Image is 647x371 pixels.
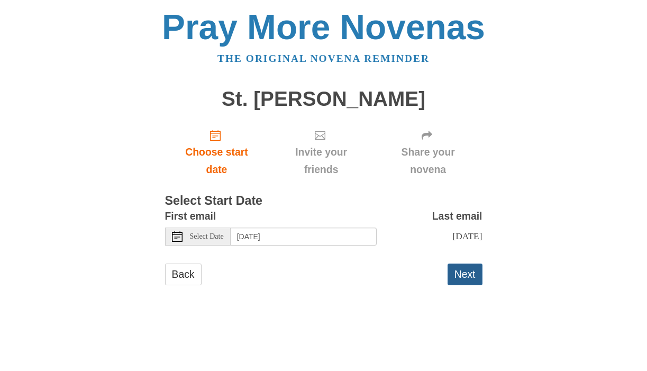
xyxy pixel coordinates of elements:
[432,207,482,225] label: Last email
[190,233,224,240] span: Select Date
[165,88,482,111] h1: St. [PERSON_NAME]
[452,231,482,241] span: [DATE]
[165,264,202,285] a: Back
[165,194,482,208] h3: Select Start Date
[268,121,373,184] div: Click "Next" to confirm your start date first.
[385,143,472,178] span: Share your novena
[165,121,269,184] a: Choose start date
[279,143,363,178] span: Invite your friends
[217,53,430,64] a: The original novena reminder
[374,121,482,184] div: Click "Next" to confirm your start date first.
[448,264,482,285] button: Next
[162,7,485,47] a: Pray More Novenas
[165,207,216,225] label: First email
[176,143,258,178] span: Choose start date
